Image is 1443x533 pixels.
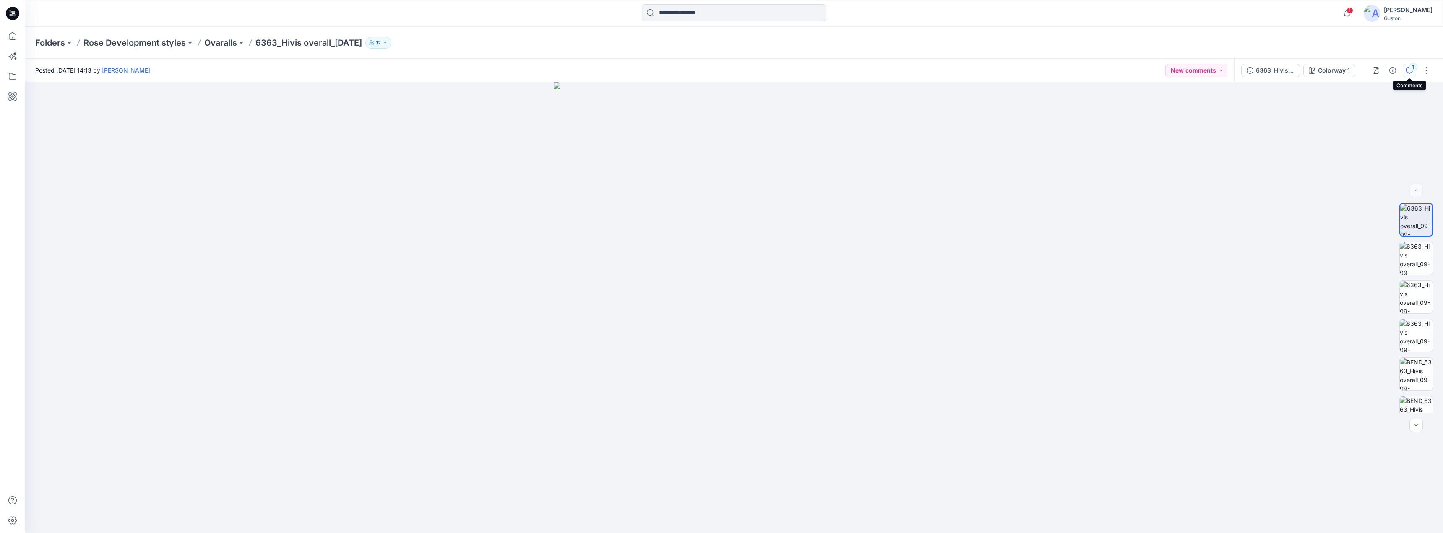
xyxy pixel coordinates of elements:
a: Rose Development styles [83,37,186,49]
div: Colorway 1 [1318,66,1350,75]
button: 12 [365,37,391,49]
div: 1 [1409,63,1417,71]
button: 6363_Hivis overall_[DATE] [1241,64,1300,77]
div: Guston [1384,15,1433,21]
img: 6363_Hivis overall_09-09-2025_Colorway 1_Left [1400,281,1433,313]
span: 1 [1347,7,1353,14]
button: Colorway 1 [1303,64,1355,77]
button: Details [1386,64,1399,77]
img: 6363_Hivis overall_09-09-2025_Colorway 1_Right [1400,319,1433,352]
img: 6363_Hivis overall_09-09-2025_Colorway 1_Back [1400,242,1433,275]
span: Posted [DATE] 14:13 by [35,66,150,75]
p: 6363_Hivis overall_[DATE] [255,37,362,49]
p: 12 [376,38,381,47]
div: [PERSON_NAME] [1384,5,1433,15]
img: 6363_Hivis overall_09-09-2025_Colorway 1_Front [1400,204,1432,236]
img: avatar [1364,5,1380,22]
a: Ovaralls [204,37,237,49]
img: BEND_6363_Hivis overall_09-09-2025_Colorway 1_Front [1400,358,1433,390]
a: [PERSON_NAME] [102,67,150,74]
div: 6363_Hivis overall_[DATE] [1256,66,1295,75]
button: 1 [1403,64,1416,77]
a: Folders [35,37,65,49]
img: eyJhbGciOiJIUzI1NiIsImtpZCI6IjAiLCJzbHQiOiJzZXMiLCJ0eXAiOiJKV1QifQ.eyJkYXRhIjp7InR5cGUiOiJzdG9yYW... [554,82,914,533]
img: BEND_6363_Hivis overall_09-09-2025_Colorway 1_Back [1400,396,1433,429]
